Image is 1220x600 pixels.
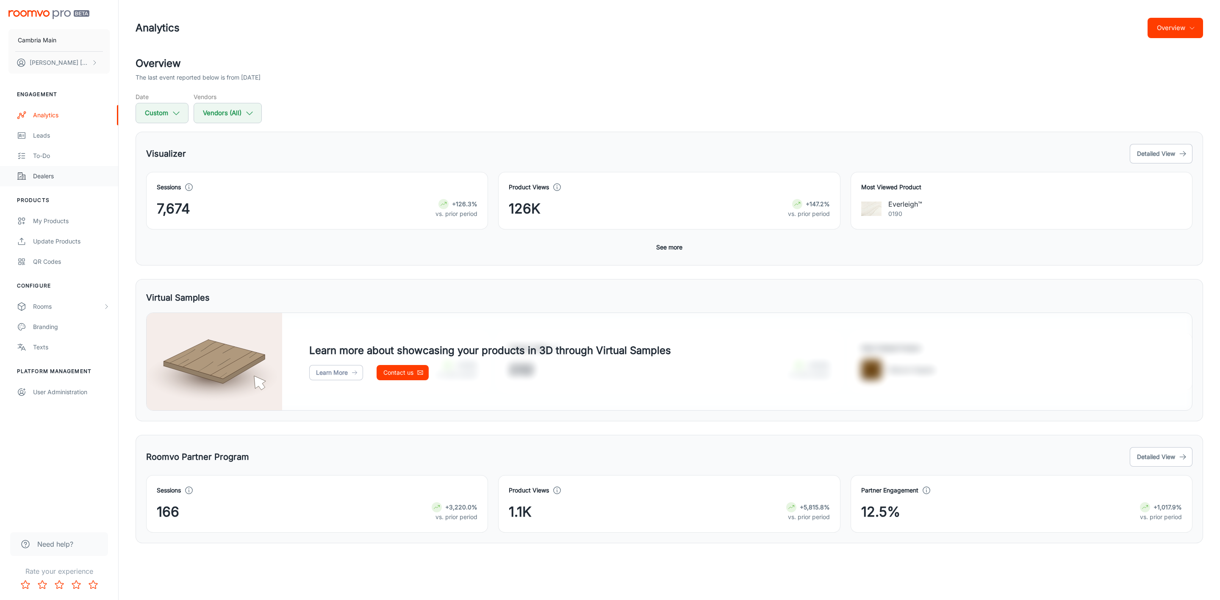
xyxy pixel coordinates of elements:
span: 1.1K [509,502,532,522]
p: vs. prior period [1140,512,1182,522]
p: Rate your experience [7,566,111,576]
h5: Virtual Samples [146,291,210,304]
div: Analytics [33,111,110,120]
p: vs. prior period [788,209,830,218]
h5: Date [136,92,189,101]
p: [PERSON_NAME] [PERSON_NAME] [30,58,89,67]
button: Detailed View [1130,144,1192,163]
div: QR Codes [33,257,110,266]
div: Update Products [33,237,110,246]
strong: +5,815.8% [800,503,830,511]
img: Roomvo PRO Beta [8,10,89,19]
div: Texts [33,343,110,352]
p: 0190 [888,209,922,218]
button: [PERSON_NAME] [PERSON_NAME] [8,52,110,74]
button: Cambria Main [8,29,110,51]
span: 126K [509,199,541,219]
span: Need help? [37,539,73,549]
span: 7,674 [157,199,190,219]
button: Rate 4 star [68,576,85,593]
h1: Analytics [136,20,180,36]
strong: +1,017.9% [1153,503,1182,511]
span: 12.5% [861,502,900,522]
button: Rate 1 star [17,576,34,593]
strong: +126.3% [452,200,477,207]
button: Rate 5 star [85,576,102,593]
div: Leads [33,131,110,140]
button: Custom [136,103,189,123]
div: My Products [33,216,110,226]
h5: Visualizer [146,147,186,160]
h5: Roomvo Partner Program [146,451,249,463]
button: Rate 2 star [34,576,51,593]
h5: Vendors [194,92,262,101]
strong: +3,220.0% [445,503,477,511]
a: Learn More [309,365,363,380]
a: Contact us [377,365,429,380]
span: 166 [157,502,179,522]
h4: Product Views [509,182,549,192]
p: Cambria Main [18,36,56,45]
img: Everleigh™ [861,199,882,219]
p: vs. prior period [435,209,477,218]
p: Everleigh™ [888,199,922,209]
h4: Sessions [157,182,181,192]
div: Rooms [33,302,103,311]
h4: Product Views [509,486,549,495]
button: Rate 3 star [51,576,68,593]
div: Branding [33,322,110,332]
p: The last event reported below is from [DATE] [136,73,261,82]
h4: Learn more about showcasing your products in 3D through Virtual Samples [309,343,671,358]
h2: Overview [136,56,1203,71]
h4: Most Viewed Product [861,182,1182,192]
p: vs. prior period [786,512,830,522]
h4: Partner Engagement [861,486,918,495]
button: Detailed View [1130,447,1192,467]
button: Overview [1148,18,1203,38]
strong: +147.2% [806,200,830,207]
button: See more [653,240,686,255]
h4: Sessions [157,486,181,495]
p: vs. prior period [432,512,477,522]
div: User Administration [33,387,110,397]
button: Vendors (All) [194,103,262,123]
div: To-do [33,151,110,160]
div: Dealers [33,171,110,181]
